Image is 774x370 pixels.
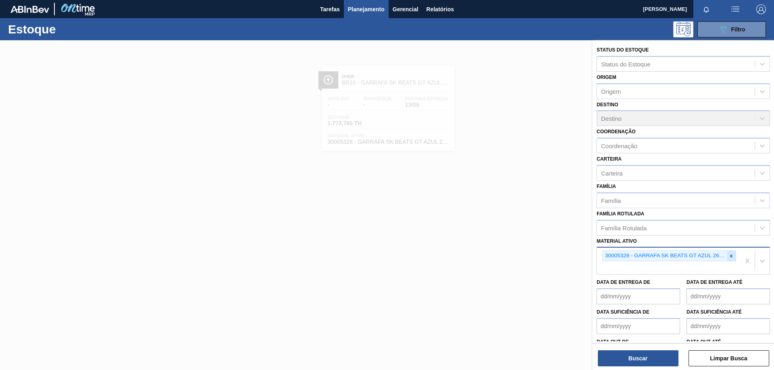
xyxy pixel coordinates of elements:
div: 30005328 - GARRAFA SK BEATS GT AZUL 269ML [603,251,727,261]
div: Família [601,197,621,204]
input: dd/mm/yyyy [687,318,770,334]
label: Data out até [687,339,721,345]
img: Logout [756,4,766,14]
div: Status do Estoque [601,60,651,67]
div: Pogramando: nenhum usuário selecionado [673,21,693,37]
label: Data suficiência de [597,309,649,315]
span: Filtro [731,26,745,33]
label: Destino [597,102,618,107]
div: Carteira [601,169,622,176]
span: Gerencial [393,4,418,14]
div: Coordenação [601,143,637,149]
input: dd/mm/yyyy [597,318,680,334]
button: Filtro [697,21,766,37]
input: dd/mm/yyyy [597,288,680,304]
label: Família [597,184,616,189]
input: dd/mm/yyyy [687,288,770,304]
label: Material ativo [597,238,637,244]
label: Status do Estoque [597,47,649,53]
div: Origem [601,88,621,95]
label: Data out de [597,339,629,345]
label: Família Rotulada [597,211,644,217]
h1: Estoque [8,25,129,34]
img: TNhmsLtSVTkK8tSr43FrP2fwEKptu5GPRR3wAAAABJRU5ErkJggg== [10,6,49,13]
span: Tarefas [320,4,340,14]
label: Data de Entrega até [687,279,743,285]
label: Carteira [597,156,622,162]
img: userActions [730,4,740,14]
button: Notificações [693,4,719,15]
span: Relatórios [427,4,454,14]
label: Data suficiência até [687,309,742,315]
label: Data de Entrega de [597,279,650,285]
label: Coordenação [597,129,636,134]
span: Planejamento [348,4,385,14]
label: Origem [597,74,616,80]
div: Família Rotulada [601,224,647,231]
